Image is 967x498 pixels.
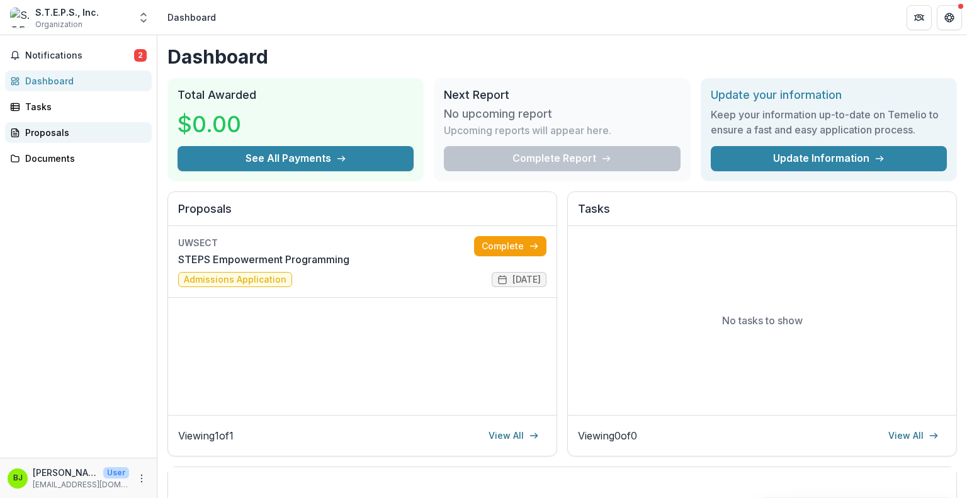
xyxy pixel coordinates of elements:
[711,146,947,171] a: Update Information
[578,428,637,443] p: Viewing 0 of 0
[178,252,349,267] a: STEPS Empowerment Programming
[162,8,221,26] nav: breadcrumb
[178,202,546,226] h2: Proposals
[33,466,98,479] p: [PERSON_NAME]
[35,6,99,19] div: S.T.E.P.S., Inc.
[25,100,142,113] div: Tasks
[178,146,414,171] button: See All Payments
[5,122,152,143] a: Proposals
[881,426,946,446] a: View All
[5,45,152,65] button: Notifications2
[711,88,947,102] h2: Update your information
[35,19,82,30] span: Organization
[578,202,946,226] h2: Tasks
[444,107,552,121] h3: No upcoming report
[167,45,957,68] h1: Dashboard
[13,474,23,482] div: Beatrice Jennette
[135,5,152,30] button: Open entity switcher
[25,126,142,139] div: Proposals
[178,428,234,443] p: Viewing 1 of 1
[134,471,149,486] button: More
[178,107,272,141] h3: $0.00
[5,96,152,117] a: Tasks
[474,236,546,256] a: Complete
[33,479,129,490] p: [EMAIL_ADDRESS][DOMAIN_NAME]
[25,50,134,61] span: Notifications
[907,5,932,30] button: Partners
[10,8,30,28] img: S.T.E.P.S., Inc.
[481,426,546,446] a: View All
[5,71,152,91] a: Dashboard
[103,467,129,478] p: User
[167,11,216,24] div: Dashboard
[711,107,947,137] h3: Keep your information up-to-date on Temelio to ensure a fast and easy application process.
[937,5,962,30] button: Get Help
[5,148,152,169] a: Documents
[444,88,680,102] h2: Next Report
[134,49,147,62] span: 2
[25,74,142,88] div: Dashboard
[444,123,611,138] p: Upcoming reports will appear here.
[722,313,803,328] p: No tasks to show
[178,88,414,102] h2: Total Awarded
[25,152,142,165] div: Documents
